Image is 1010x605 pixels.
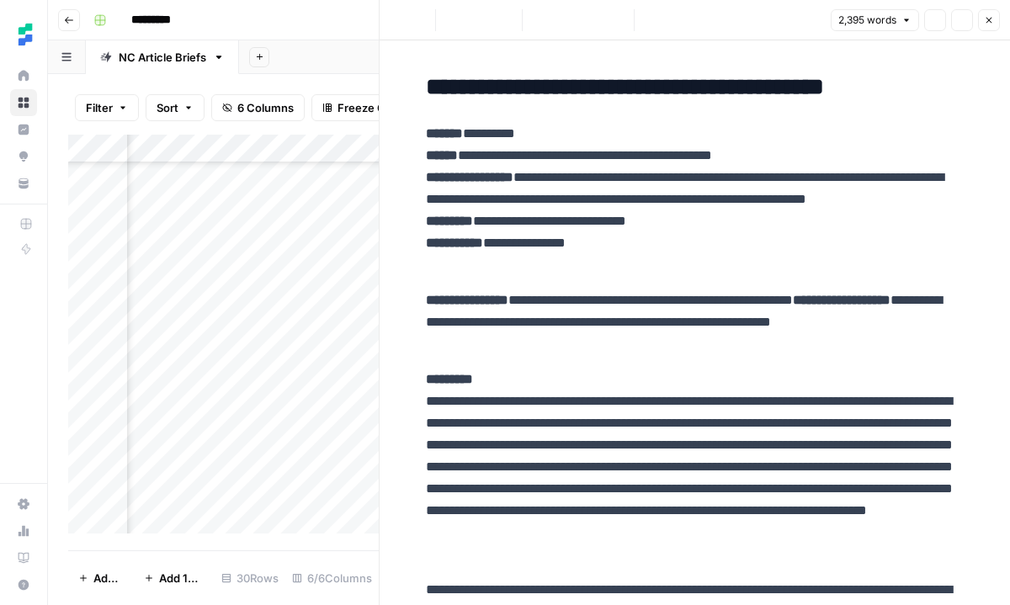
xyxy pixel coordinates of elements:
[10,89,37,116] a: Browse
[10,13,37,56] button: Workspace: Ten Speed
[86,99,113,116] span: Filter
[10,544,37,571] a: Learning Hub
[10,62,37,89] a: Home
[146,94,205,121] button: Sort
[10,170,37,197] a: Your Data
[10,19,40,50] img: Ten Speed Logo
[93,570,124,586] span: Add Row
[10,491,37,517] a: Settings
[86,40,239,74] a: NC Article Briefs
[134,565,215,592] button: Add 10 Rows
[159,570,205,586] span: Add 10 Rows
[211,94,305,121] button: 6 Columns
[10,116,37,143] a: Insights
[68,565,134,592] button: Add Row
[10,143,37,170] a: Opportunities
[285,565,379,592] div: 6/6 Columns
[311,94,435,121] button: Freeze Columns
[10,517,37,544] a: Usage
[338,99,424,116] span: Freeze Columns
[75,94,139,121] button: Filter
[831,9,919,31] button: 2,395 words
[215,565,285,592] div: 30 Rows
[838,13,896,28] span: 2,395 words
[119,49,206,66] div: NC Article Briefs
[10,571,37,598] button: Help + Support
[157,99,178,116] span: Sort
[237,99,294,116] span: 6 Columns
